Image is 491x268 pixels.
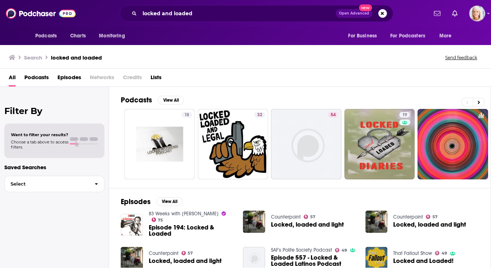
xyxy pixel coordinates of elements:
[336,9,372,18] button: Open AdvancedNew
[432,215,438,219] span: 57
[393,214,423,220] a: Counterpoint
[271,247,332,253] a: SAF's Polite Society Podcast
[331,111,336,119] span: 54
[5,182,89,186] span: Select
[184,111,189,119] span: 18
[271,222,344,228] a: Locked, loaded and light
[4,176,104,192] button: Select
[51,54,102,61] h3: locked and loaded
[99,31,125,41] span: Monitoring
[94,29,134,43] button: open menu
[65,29,90,43] a: Charts
[149,224,235,237] a: Episode 194: Locked & Loaded
[121,197,151,206] h2: Episodes
[386,29,436,43] button: open menu
[393,222,466,228] a: Locked, loaded and light
[188,252,193,255] span: 57
[4,106,104,116] h2: Filter By
[11,132,68,137] span: Want to filter your results?
[121,96,184,105] a: PodcastsView All
[402,111,407,119] span: 19
[35,31,57,41] span: Podcasts
[393,250,432,256] a: That Fallout Show
[434,29,461,43] button: open menu
[342,249,347,252] span: 49
[366,211,388,233] img: Locked, loaded and light
[24,72,49,86] a: Podcasts
[149,258,221,264] a: Locked, loaded and light
[121,96,152,105] h2: Podcasts
[90,72,114,86] span: Networks
[443,54,479,61] button: Send feedback
[469,5,485,21] span: Logged in as ashtonrc
[57,72,81,86] a: Episodes
[158,219,163,222] span: 75
[181,251,193,255] a: 57
[254,112,265,118] a: 32
[121,214,143,236] img: Episode 194: Locked & Loaded
[152,218,163,222] a: 75
[11,139,68,150] span: Choose a tab above to access filters.
[243,211,265,233] img: Locked, loaded and light
[393,258,454,264] a: Locked and Loaded!
[359,4,372,11] span: New
[151,72,161,86] a: Lists
[181,112,192,118] a: 18
[344,109,415,179] a: 19
[149,211,219,217] a: 83 Weeks with Eric Bischoff
[348,31,377,41] span: For Business
[4,164,104,171] p: Saved Searches
[70,31,86,41] span: Charts
[343,29,386,43] button: open menu
[339,12,369,15] span: Open Advanced
[24,54,42,61] h3: Search
[6,7,76,20] img: Podchaser - Follow, Share and Rate Podcasts
[469,5,485,21] img: User Profile
[426,215,438,219] a: 57
[304,215,315,219] a: 57
[121,197,183,206] a: EpisodesView All
[449,7,460,20] a: Show notifications dropdown
[123,72,142,86] span: Credits
[399,112,410,118] a: 19
[431,7,443,20] a: Show notifications dropdown
[328,112,339,118] a: 54
[335,248,347,252] a: 49
[310,215,315,219] span: 57
[435,251,447,255] a: 49
[120,5,393,22] div: Search podcasts, credits, & more...
[158,96,184,105] button: View All
[140,8,336,19] input: Search podcasts, credits, & more...
[439,31,452,41] span: More
[257,111,262,119] span: 32
[124,109,195,179] a: 18
[9,72,16,86] a: All
[271,255,357,267] a: Episode 557 - Locked & Loaded Latinos Podcast
[198,109,268,179] a: 32
[271,214,301,220] a: Counterpoint
[156,197,183,206] button: View All
[30,29,66,43] button: open menu
[271,109,342,179] a: 54
[149,250,179,256] a: Counterpoint
[442,252,447,255] span: 49
[390,31,425,41] span: For Podcasters
[469,5,485,21] button: Show profile menu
